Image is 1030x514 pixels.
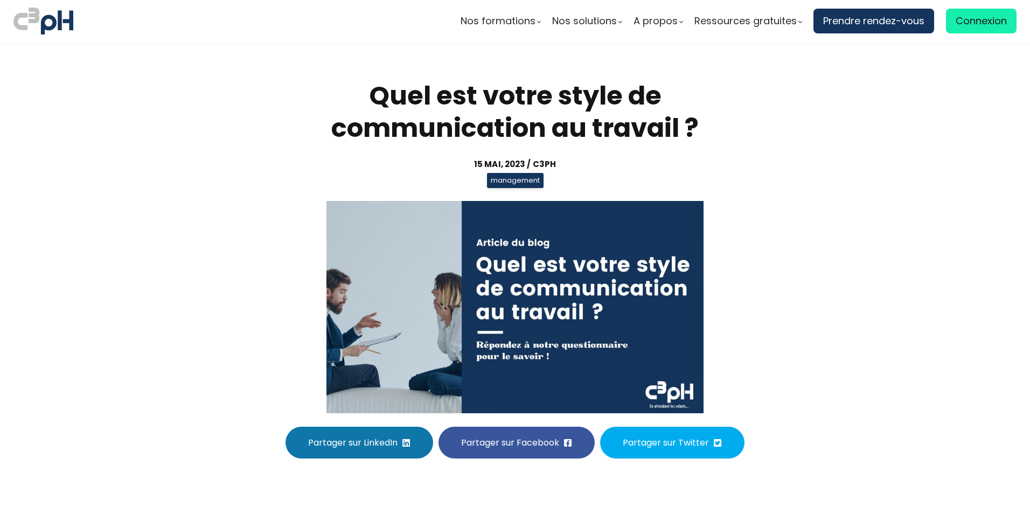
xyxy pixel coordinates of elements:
span: Partager sur LinkedIn [308,436,398,449]
span: A propos [634,13,678,29]
div: 15 mai, 2023 / C3pH [265,158,765,170]
a: Connexion [946,9,1017,33]
img: a63dd5ff956d40a04b2922a7cb0a63a1.jpeg [326,201,704,413]
span: management [487,173,544,188]
img: logo C3PH [13,5,73,37]
span: Nos formations [461,13,535,29]
span: Connexion [956,13,1007,29]
a: Prendre rendez-vous [813,9,934,33]
span: Partager sur Twitter [623,436,709,449]
span: Nos solutions [552,13,617,29]
span: Prendre rendez-vous [823,13,924,29]
iframe: chat widget [5,490,115,514]
button: Partager sur Twitter [600,427,744,459]
h1: Quel est votre style de communication au travail ? [265,80,765,144]
button: Partager sur Facebook [439,427,595,459]
button: Partager sur LinkedIn [286,427,433,459]
span: Ressources gratuites [694,13,797,29]
span: Partager sur Facebook [461,436,559,449]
